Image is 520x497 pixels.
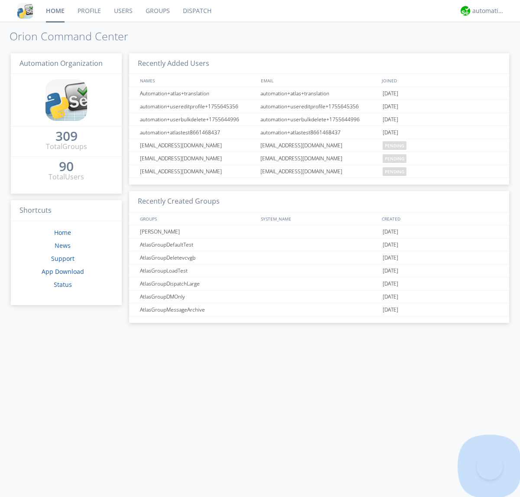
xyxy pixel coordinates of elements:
[477,454,503,480] iframe: Toggle Customer Support
[138,303,258,316] div: AtlasGroupMessageArchive
[259,74,380,87] div: EMAIL
[129,277,509,290] a: AtlasGroupDispatchLarge[DATE]
[129,238,509,251] a: AtlasGroupDefaultTest[DATE]
[138,290,258,303] div: AtlasGroupDMOnly
[258,87,380,100] div: automation+atlas+translation
[258,126,380,139] div: automation+atlastest8661468437
[383,141,406,150] span: pending
[258,100,380,113] div: automation+usereditprofile+1755645356
[383,87,398,100] span: [DATE]
[55,132,78,142] a: 309
[129,87,509,100] a: Automation+atlas+translationautomation+atlas+translation[DATE]
[42,267,84,276] a: App Download
[138,87,258,100] div: Automation+atlas+translation
[383,154,406,163] span: pending
[138,74,257,87] div: NAMES
[258,113,380,126] div: automation+userbulkdelete+1755644996
[129,290,509,303] a: AtlasGroupDMOnly[DATE]
[54,228,71,237] a: Home
[19,58,103,68] span: Automation Organization
[138,238,258,251] div: AtlasGroupDefaultTest
[129,100,509,113] a: automation+usereditprofile+1755645356automation+usereditprofile+1755645356[DATE]
[138,126,258,139] div: automation+atlastest8661468437
[138,100,258,113] div: automation+usereditprofile+1755645356
[383,251,398,264] span: [DATE]
[51,254,75,263] a: Support
[59,162,74,172] a: 90
[138,139,258,152] div: [EMAIL_ADDRESS][DOMAIN_NAME]
[258,165,380,178] div: [EMAIL_ADDRESS][DOMAIN_NAME]
[259,212,380,225] div: SYSTEM_NAME
[129,126,509,139] a: automation+atlastest8661468437automation+atlastest8661468437[DATE]
[17,3,33,19] img: cddb5a64eb264b2086981ab96f4c1ba7
[45,79,87,121] img: cddb5a64eb264b2086981ab96f4c1ba7
[383,264,398,277] span: [DATE]
[383,113,398,126] span: [DATE]
[138,165,258,178] div: [EMAIL_ADDRESS][DOMAIN_NAME]
[383,100,398,113] span: [DATE]
[129,251,509,264] a: AtlasGroupDeletevcvgb[DATE]
[11,200,122,221] h3: Shortcuts
[54,280,72,289] a: Status
[138,264,258,277] div: AtlasGroupLoadTest
[383,225,398,238] span: [DATE]
[129,113,509,126] a: automation+userbulkdelete+1755644996automation+userbulkdelete+1755644996[DATE]
[55,241,71,250] a: News
[472,6,505,15] div: automation+atlas
[383,167,406,176] span: pending
[383,303,398,316] span: [DATE]
[383,277,398,290] span: [DATE]
[138,277,258,290] div: AtlasGroupDispatchLarge
[129,225,509,238] a: [PERSON_NAME][DATE]
[138,113,258,126] div: automation+userbulkdelete+1755644996
[129,152,509,165] a: [EMAIL_ADDRESS][DOMAIN_NAME][EMAIL_ADDRESS][DOMAIN_NAME]pending
[129,303,509,316] a: AtlasGroupMessageArchive[DATE]
[380,74,501,87] div: JOINED
[129,264,509,277] a: AtlasGroupLoadTest[DATE]
[258,139,380,152] div: [EMAIL_ADDRESS][DOMAIN_NAME]
[46,142,87,152] div: Total Groups
[258,152,380,165] div: [EMAIL_ADDRESS][DOMAIN_NAME]
[138,225,258,238] div: [PERSON_NAME]
[138,152,258,165] div: [EMAIL_ADDRESS][DOMAIN_NAME]
[55,132,78,140] div: 309
[138,212,257,225] div: GROUPS
[129,53,509,75] h3: Recently Added Users
[383,126,398,139] span: [DATE]
[59,162,74,171] div: 90
[380,212,501,225] div: CREATED
[383,238,398,251] span: [DATE]
[129,165,509,178] a: [EMAIL_ADDRESS][DOMAIN_NAME][EMAIL_ADDRESS][DOMAIN_NAME]pending
[129,191,509,212] h3: Recently Created Groups
[461,6,470,16] img: d2d01cd9b4174d08988066c6d424eccd
[138,251,258,264] div: AtlasGroupDeletevcvgb
[129,139,509,152] a: [EMAIL_ADDRESS][DOMAIN_NAME][EMAIL_ADDRESS][DOMAIN_NAME]pending
[49,172,84,182] div: Total Users
[383,290,398,303] span: [DATE]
